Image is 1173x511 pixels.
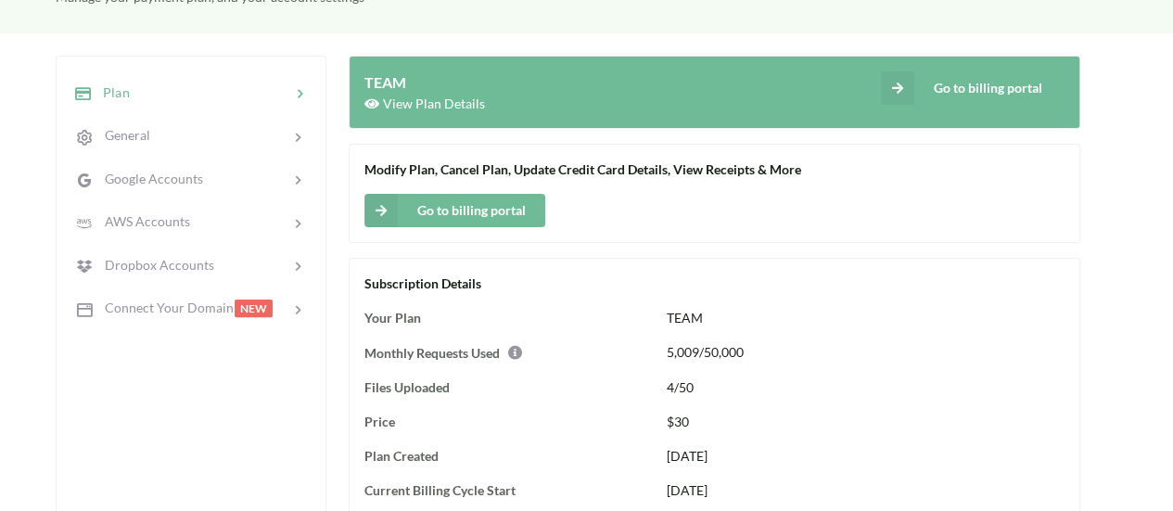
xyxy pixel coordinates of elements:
span: TEAM [667,310,703,326]
div: Plan Created [364,446,644,466]
span: 4/50 [667,379,694,395]
span: Dropbox Accounts [94,257,214,273]
div: Current Billing Cycle Start [364,480,644,500]
span: NEW [235,300,273,317]
div: Your Plan [364,308,644,327]
div: TEAM [364,71,715,94]
span: General [94,127,150,143]
div: Monthly Requests Used [364,342,644,363]
span: View Plan Details [364,96,485,111]
span: [DATE] [667,482,708,498]
button: Go to billing portal [364,194,545,227]
div: Files Uploaded [364,377,644,397]
span: Google Accounts [94,171,203,186]
span: [DATE] [667,448,708,464]
span: 5,009/50,000 [667,344,744,360]
span: AWS Accounts [94,213,190,229]
span: Modify Plan, Cancel Plan, Update Credit Card Details, View Receipts & More [364,161,801,177]
span: Connect Your Domain [94,300,234,315]
button: Go to billing portal [881,71,1062,105]
span: Plan [92,84,130,100]
div: Price [364,412,644,431]
span: $30 [667,414,689,429]
span: Subscription Details [364,275,481,291]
